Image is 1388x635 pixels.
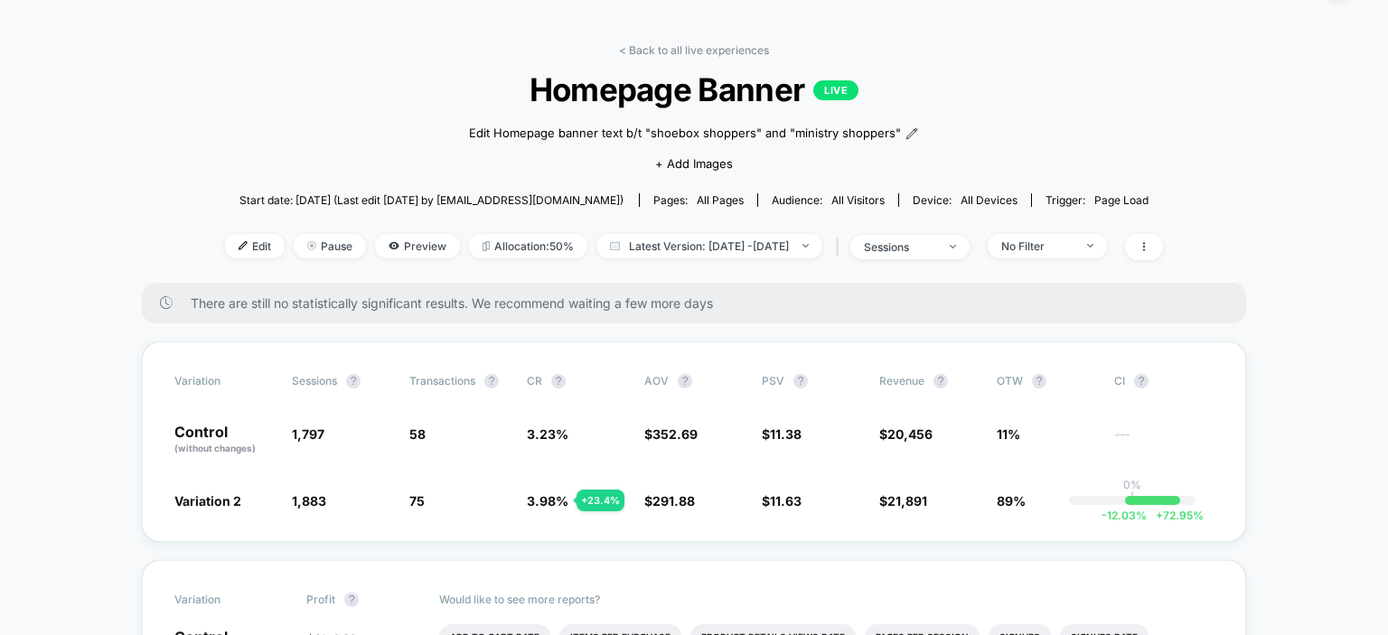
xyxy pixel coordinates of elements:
[469,125,901,143] span: Edit Homepage banner text b/t "shoebox shoppers" and "ministry shoppers"
[272,70,1116,108] span: Homepage Banner
[484,374,499,388] button: ?
[239,193,624,207] span: Start date: [DATE] (Last edit [DATE] by [EMAIL_ADDRESS][DOMAIN_NAME])
[678,374,692,388] button: ?
[1046,193,1149,207] div: Trigger:
[619,43,769,57] a: < Back to all live experiences
[997,426,1020,442] span: 11%
[950,245,956,248] img: end
[409,493,425,509] span: 75
[655,156,733,171] span: + Add Images
[346,374,361,388] button: ?
[887,493,927,509] span: 21,891
[762,374,784,388] span: PSV
[1094,193,1149,207] span: Page Load
[770,493,802,509] span: 11.63
[1147,509,1204,522] span: 72.95 %
[292,493,326,509] span: 1,883
[1032,374,1046,388] button: ?
[174,374,274,388] span: Variation
[652,493,695,509] span: 291.88
[887,426,933,442] span: 20,456
[375,234,460,258] span: Preview
[831,193,885,207] span: All Visitors
[770,426,802,442] span: 11.38
[292,426,324,442] span: 1,797
[997,493,1026,509] span: 89%
[344,593,359,607] button: ?
[1123,478,1141,491] p: 0%
[1001,239,1074,253] div: No Filter
[879,426,933,442] span: $
[762,426,802,442] span: $
[527,374,542,388] span: CR
[1114,374,1214,388] span: CI
[1134,374,1149,388] button: ?
[225,234,285,258] span: Edit
[813,80,858,100] p: LIVE
[1102,509,1147,522] span: -12.03 %
[409,426,426,442] span: 58
[961,193,1018,207] span: all devices
[174,593,274,607] span: Variation
[1130,491,1134,505] p: |
[483,241,490,251] img: rebalance
[596,234,822,258] span: Latest Version: [DATE] - [DATE]
[409,374,475,388] span: Transactions
[1087,244,1093,247] img: end
[653,193,744,207] div: Pages:
[527,426,568,442] span: 3.23 %
[644,493,695,509] span: $
[997,374,1096,388] span: OTW
[610,241,620,250] img: calendar
[644,426,698,442] span: $
[307,241,316,250] img: end
[527,493,568,509] span: 3.98 %
[898,193,1031,207] span: Device:
[772,193,885,207] div: Audience:
[793,374,808,388] button: ?
[652,426,698,442] span: 352.69
[802,244,809,247] img: end
[879,374,924,388] span: Revenue
[294,234,366,258] span: Pause
[1114,429,1214,455] span: ---
[551,374,566,388] button: ?
[697,193,744,207] span: all pages
[174,443,256,453] span: (without changes)
[864,240,936,254] div: sessions
[174,493,241,509] span: Variation 2
[239,241,248,250] img: edit
[174,425,274,455] p: Control
[306,593,335,606] span: Profit
[879,493,927,509] span: $
[831,234,850,260] span: |
[469,234,587,258] span: Allocation: 50%
[933,374,948,388] button: ?
[191,295,1210,311] span: There are still no statistically significant results. We recommend waiting a few more days
[1156,509,1163,522] span: +
[577,490,624,511] div: + 23.4 %
[292,374,337,388] span: Sessions
[439,593,1214,606] p: Would like to see more reports?
[762,493,802,509] span: $
[644,374,669,388] span: AOV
